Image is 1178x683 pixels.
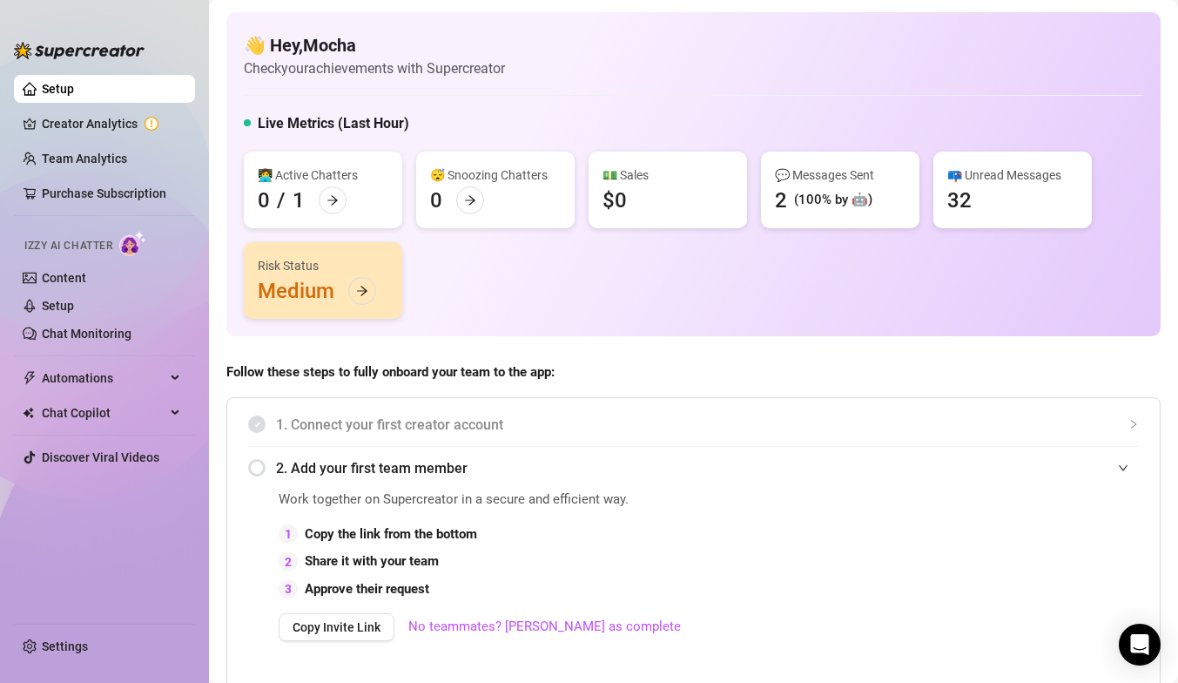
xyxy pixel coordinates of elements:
img: logo-BBDzfeDw.svg [14,42,145,59]
div: 0 [258,186,270,214]
span: arrow-right [464,194,476,206]
div: 0 [430,186,442,214]
article: Check your achievements with Supercreator [244,57,505,79]
div: 2. Add your first team member [248,447,1139,490]
div: Open Intercom Messenger [1119,624,1161,666]
span: 2. Add your first team member [276,457,1139,479]
a: Setup [42,82,74,96]
h5: Live Metrics (Last Hour) [258,113,409,134]
span: Work together on Supercreator in a secure and efficient way. [279,490,747,511]
span: collapsed [1128,419,1139,429]
a: Creator Analytics exclamation-circle [42,110,181,138]
img: Chat Copilot [23,407,34,419]
strong: Approve their request [305,581,429,597]
strong: Copy the link from the bottom [305,526,477,542]
img: AI Chatter [119,231,146,256]
span: Copy Invite Link [293,620,380,634]
h4: 👋 Hey, Mocha [244,33,505,57]
div: 32 [947,186,972,214]
div: 👩‍💻 Active Chatters [258,166,388,185]
div: 1 [293,186,305,214]
div: 💵 Sales [602,166,733,185]
a: Purchase Subscription [42,186,166,200]
div: 1. Connect your first creator account [248,403,1139,446]
strong: Follow these steps to fully onboard your team to the app: [226,364,555,380]
div: 📪 Unread Messages [947,166,1078,185]
div: 2 [775,186,787,214]
div: 💬 Messages Sent [775,166,905,185]
div: 3 [279,579,298,598]
div: 2 [279,552,298,571]
a: Setup [42,299,74,313]
span: thunderbolt [23,371,37,385]
a: Chat Monitoring [42,327,131,341]
div: 1 [279,524,298,544]
span: arrow-right [326,194,339,206]
div: 😴 Snoozing Chatters [430,166,561,185]
a: Settings [42,639,88,653]
div: (100% by 🤖) [794,190,872,211]
span: Automations [42,364,165,392]
span: expanded [1118,463,1128,473]
a: No teammates? [PERSON_NAME] as complete [408,617,681,638]
a: Discover Viral Videos [42,450,159,464]
a: Team Analytics [42,152,127,166]
strong: Share it with your team [305,553,439,569]
div: $0 [602,186,627,214]
div: Risk Status [258,256,388,275]
span: Izzy AI Chatter [24,238,112,254]
a: Content [42,271,86,285]
button: Copy Invite Link [279,613,394,641]
span: arrow-right [356,285,368,297]
span: 1. Connect your first creator account [276,414,1139,436]
span: Chat Copilot [42,399,165,427]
